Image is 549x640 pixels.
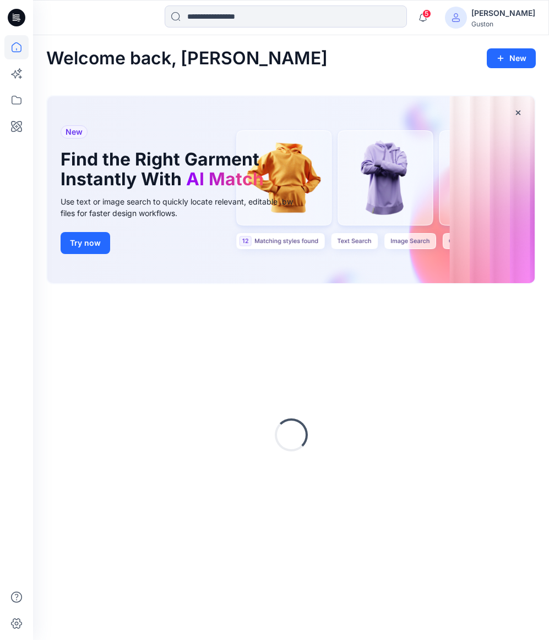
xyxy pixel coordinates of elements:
span: 5 [422,9,431,18]
h1: Find the Right Garment Instantly With [61,150,292,189]
button: New [487,48,536,68]
button: Try now [61,232,110,254]
h2: Welcome back, [PERSON_NAME] [46,48,328,69]
div: Use text or image search to quickly locate relevant, editable .bw files for faster design workflows. [61,196,308,219]
span: New [66,125,83,139]
div: [PERSON_NAME] [471,7,535,20]
span: AI Match [186,168,264,190]
svg: avatar [452,13,460,22]
div: Guston [471,20,535,28]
